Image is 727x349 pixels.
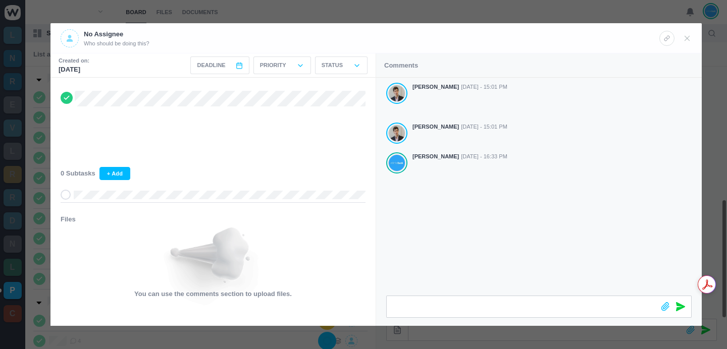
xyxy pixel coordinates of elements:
p: Comments [384,61,418,71]
p: Status [322,61,343,70]
span: Who should be doing this? [84,39,149,48]
p: Priority [260,61,286,70]
p: No Assignee [84,29,149,39]
span: Deadline [197,61,225,70]
p: [DATE] [59,65,89,75]
small: Created on: [59,56,89,65]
